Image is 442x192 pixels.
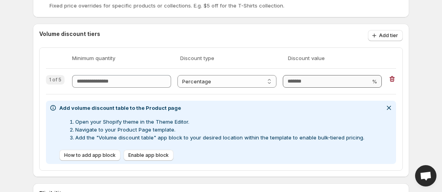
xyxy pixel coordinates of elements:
button: Add tier [368,30,403,41]
span: How to add app block [64,152,116,158]
button: How to add app block [59,150,120,161]
button: Dismiss notification [383,102,394,113]
li: Add the "Volume discount table" app block to your desired location within the template to enable ... [75,134,364,141]
span: % [372,78,377,85]
div: Open chat [415,165,436,186]
span: 1 of 5 [49,77,61,83]
h3: Volume discount tiers [39,30,100,41]
span: Minimum quantity [72,54,174,62]
span: Discount type [180,54,282,62]
li: Navigate to your Product Page template. [75,126,364,134]
button: Enable app block [124,150,173,161]
span: Add tier [379,32,398,39]
h2: Add volume discount table to the Product page [59,104,364,112]
span: Discount value [288,54,390,62]
span: Enable app block [128,152,169,158]
span: Fixed price overrides for specific products or collections. E.g. $5 off for the T-Shirts collection. [50,2,284,9]
li: Open your Shopify theme in the Theme Editor. [75,118,364,126]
